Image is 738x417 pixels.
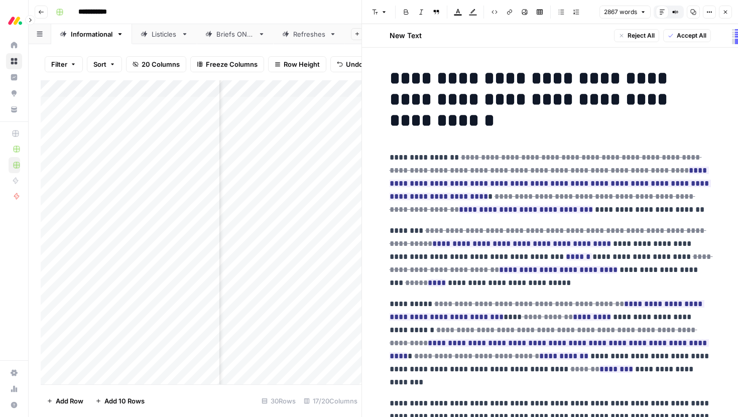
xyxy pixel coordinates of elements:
a: Your Data [6,101,22,117]
div: Briefs ONLY [216,29,254,39]
span: Undo [346,59,363,69]
div: Refreshes [293,29,325,39]
div: 30 Rows [258,393,300,409]
button: Row Height [268,56,326,72]
a: Home [6,37,22,53]
button: 2867 words [599,6,651,19]
span: Accept All [677,31,706,40]
button: Freeze Columns [190,56,264,72]
a: Browse [6,53,22,69]
a: Refreshes [274,24,345,44]
span: 2867 words [604,8,637,17]
button: Filter [45,56,83,72]
button: Undo [330,56,370,72]
img: Monday.com Logo [6,12,24,30]
button: Add 10 Rows [89,393,151,409]
button: Reject All [614,29,659,42]
span: Reject All [628,31,655,40]
span: Sort [93,59,106,69]
a: Insights [6,69,22,85]
div: Listicles [152,29,177,39]
a: Usage [6,381,22,397]
span: 20 Columns [142,59,180,69]
a: Listicles [132,24,197,44]
span: Add Row [56,396,83,406]
a: Briefs ONLY [197,24,274,44]
a: Settings [6,365,22,381]
span: Freeze Columns [206,59,258,69]
div: 17/20 Columns [300,393,361,409]
button: Sort [87,56,122,72]
button: Add Row [41,393,89,409]
button: Workspace: Monday.com [6,8,22,33]
div: Informational [71,29,112,39]
button: Help + Support [6,397,22,413]
span: Filter [51,59,67,69]
span: Row Height [284,59,320,69]
a: Opportunities [6,85,22,101]
span: Add 10 Rows [104,396,145,406]
button: Accept All [663,29,711,42]
a: Informational [51,24,132,44]
h2: New Text [390,31,422,41]
button: 20 Columns [126,56,186,72]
